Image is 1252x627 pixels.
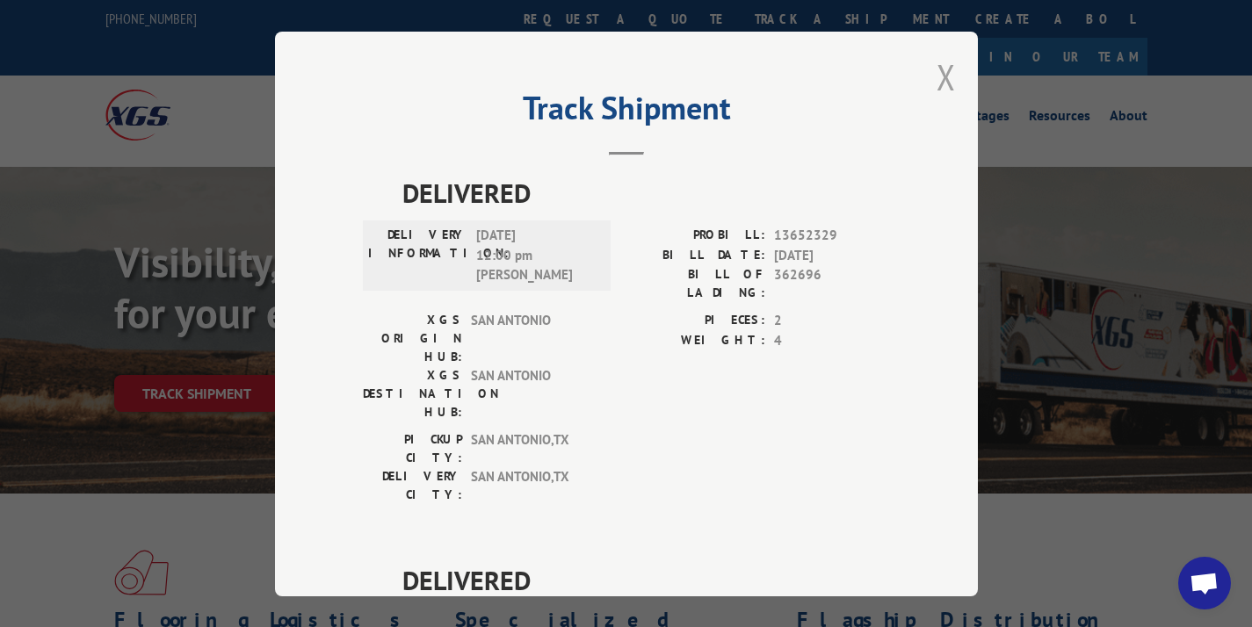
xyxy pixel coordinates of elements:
span: 362696 [774,265,890,302]
span: SAN ANTONIO [471,366,590,422]
label: PROBILL: [626,226,765,246]
h2: Track Shipment [363,96,890,129]
label: PICKUP CITY: [363,430,462,467]
span: 13652329 [774,226,890,246]
span: 4 [774,330,890,350]
label: WEIGHT: [626,330,765,350]
div: Open chat [1178,557,1231,609]
label: XGS ORIGIN HUB: [363,311,462,366]
span: SAN ANTONIO , TX [471,467,590,504]
span: DELIVERED [402,173,890,213]
label: DELIVERY CITY: [363,467,462,504]
button: Close modal [937,54,956,100]
label: BILL DATE: [626,245,765,265]
span: SAN ANTONIO [471,311,590,366]
span: [DATE] [774,245,890,265]
span: [DATE] 12:00 pm [PERSON_NAME] [476,226,595,285]
label: PIECES: [626,311,765,331]
span: SAN ANTONIO , TX [471,430,590,467]
label: DELIVERY INFORMATION: [368,226,467,285]
label: BILL OF LADING: [626,265,765,302]
span: DELIVERED [402,560,890,600]
span: 2 [774,311,890,331]
label: XGS DESTINATION HUB: [363,366,462,422]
